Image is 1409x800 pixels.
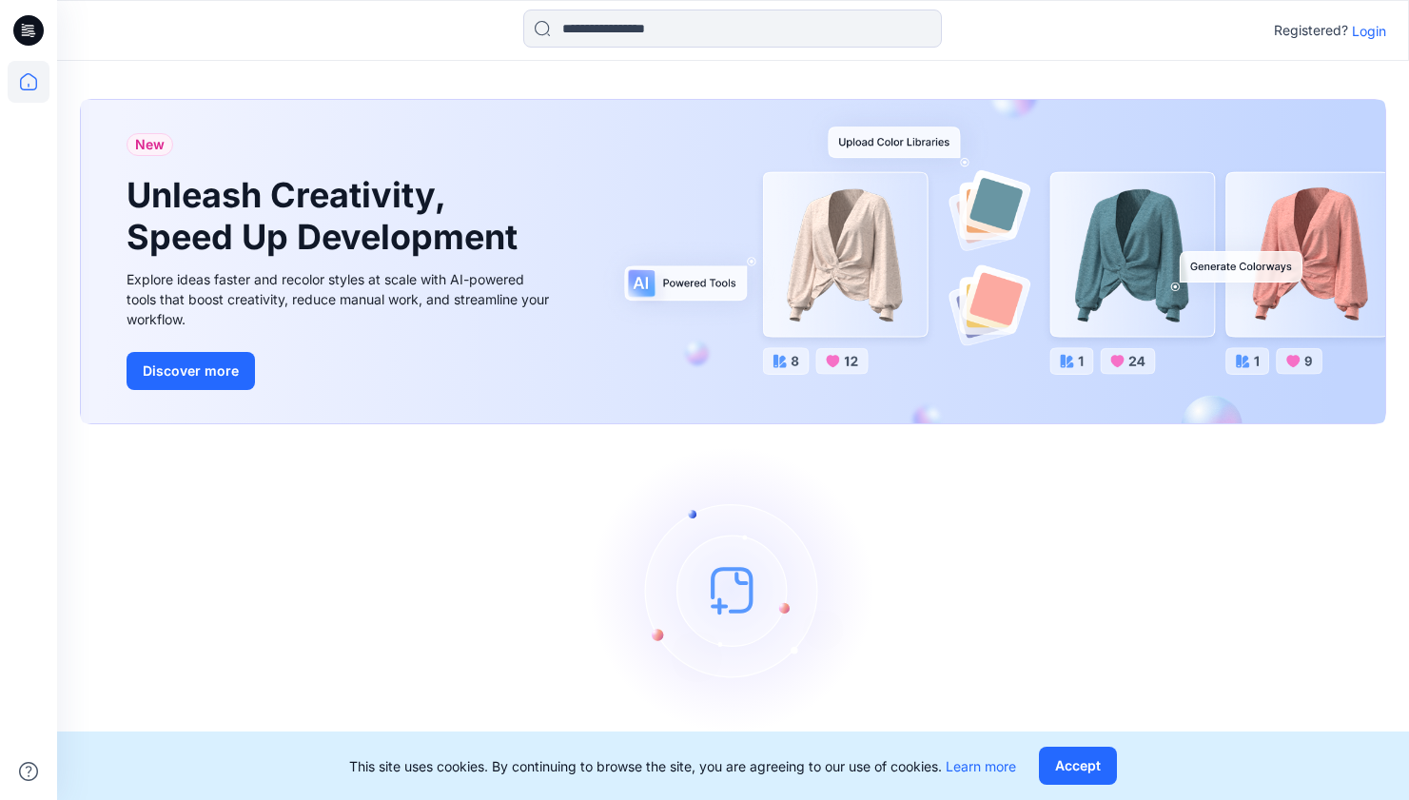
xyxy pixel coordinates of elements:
p: Registered? [1274,19,1348,42]
a: Discover more [127,352,555,390]
p: Login [1352,21,1386,41]
p: This site uses cookies. By continuing to browse the site, you are agreeing to our use of cookies. [349,756,1016,776]
a: Learn more [946,758,1016,774]
button: Discover more [127,352,255,390]
div: Explore ideas faster and recolor styles at scale with AI-powered tools that boost creativity, red... [127,269,555,329]
img: empty-state-image.svg [591,447,876,732]
span: New [135,133,165,156]
button: Accept [1039,747,1117,785]
h1: Unleash Creativity, Speed Up Development [127,175,526,257]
